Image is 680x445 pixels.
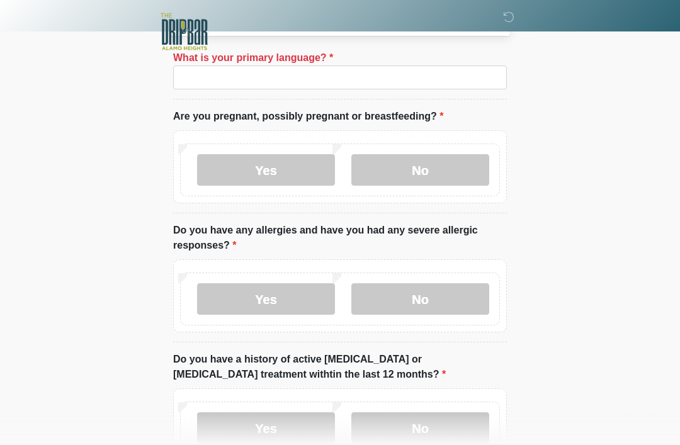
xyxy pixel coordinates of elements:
[197,412,335,444] label: Yes
[173,223,507,253] label: Do you have any allergies and have you had any severe allergic responses?
[197,154,335,186] label: Yes
[351,283,489,315] label: No
[351,154,489,186] label: No
[351,412,489,444] label: No
[197,283,335,315] label: Yes
[173,109,443,124] label: Are you pregnant, possibly pregnant or breastfeeding?
[161,9,208,54] img: The DRIPBaR - Alamo Heights Logo
[173,352,507,382] label: Do you have a history of active [MEDICAL_DATA] or [MEDICAL_DATA] treatment withtin the last 12 mo...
